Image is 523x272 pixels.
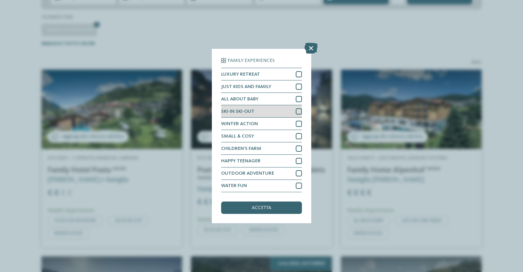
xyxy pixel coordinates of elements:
[221,171,274,176] span: OUTDOOR ADVENTURE
[221,84,271,89] span: JUST KIDS AND FAMILY
[221,159,261,163] span: HAPPY TEENAGER
[221,146,261,151] span: CHILDREN’S FARM
[221,97,259,101] span: ALL ABOUT BABY
[228,58,275,63] span: Family Experiences
[221,134,254,139] span: SMALL & COSY
[252,205,271,210] span: accetta
[221,183,247,188] span: WATER FUN
[221,121,258,126] span: WINTER ACTION
[221,109,254,114] span: SKI-IN SKI-OUT
[221,72,260,77] span: LUXURY RETREAT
